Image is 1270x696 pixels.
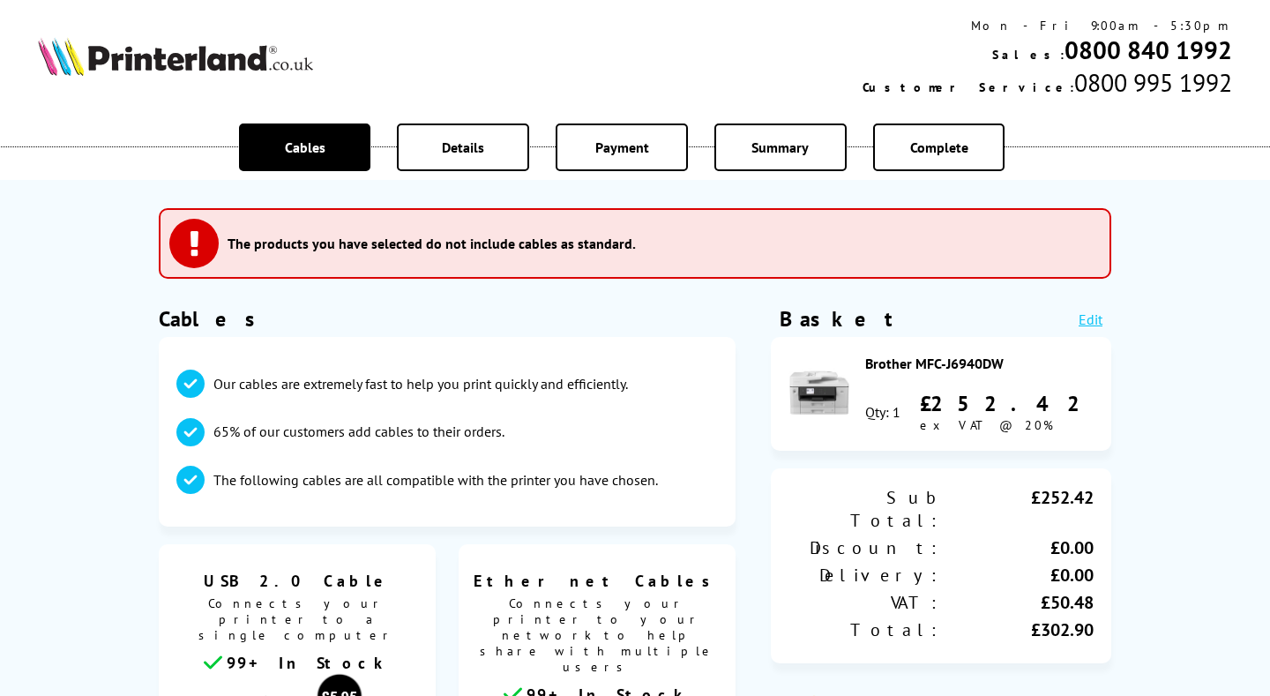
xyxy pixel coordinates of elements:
div: £0.00 [941,564,1094,587]
div: Basket [780,305,894,333]
p: Our cables are extremely fast to help you print quickly and efficiently. [213,374,628,393]
span: ex VAT @ 20% [920,417,1053,433]
span: Summary [751,138,809,156]
span: Ethernet Cables [472,571,722,591]
img: Brother MFC-J6940DW [788,362,850,423]
span: Cables [285,138,325,156]
div: £252.42 [920,390,1094,417]
div: Mon - Fri 9:00am - 5:30pm [863,18,1232,34]
span: Connects your printer to your network to help share with multiple users [467,591,727,684]
div: Discount: [788,536,941,559]
span: Details [442,138,484,156]
span: Complete [910,138,968,156]
div: Qty: 1 [865,403,900,421]
p: 65% of our customers add cables to their orders. [213,422,504,441]
a: 0800 840 1992 [1065,34,1232,66]
span: 99+ In Stock [227,653,391,673]
span: 0800 995 1992 [1074,66,1232,99]
h1: Cables [159,305,736,333]
div: £302.90 [941,618,1094,641]
div: Total: [788,618,941,641]
span: Sales: [992,47,1065,63]
div: Delivery: [788,564,941,587]
div: £50.48 [941,591,1094,614]
h3: The products you have selected do not include cables as standard. [228,235,636,252]
span: Customer Service: [863,79,1074,95]
div: Sub Total: [788,486,941,532]
div: VAT: [788,591,941,614]
p: The following cables are all compatible with the printer you have chosen. [213,470,658,490]
div: £252.42 [941,486,1094,532]
div: £0.00 [941,536,1094,559]
a: Edit [1079,311,1102,328]
span: Connects your printer to a single computer [168,591,427,652]
div: Brother MFC-J6940DW [865,355,1094,372]
img: Printerland Logo [38,37,313,76]
span: Payment [595,138,649,156]
span: USB 2.0 Cable [172,571,422,591]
